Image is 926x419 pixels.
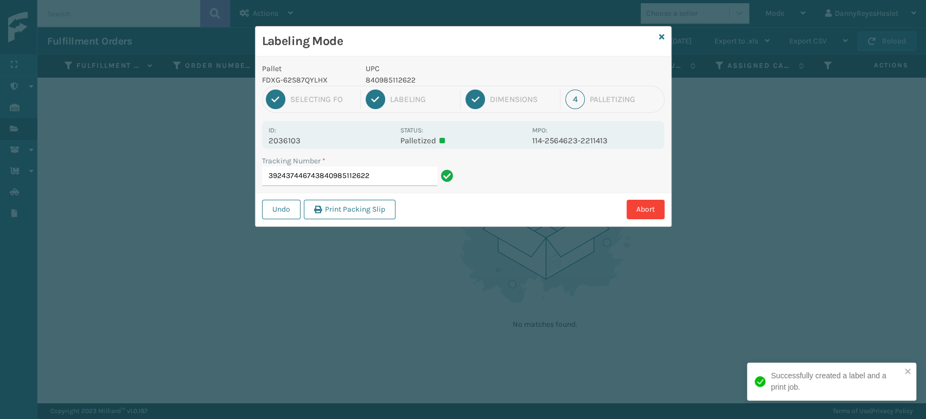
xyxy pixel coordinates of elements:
[262,63,353,74] p: Pallet
[304,200,395,219] button: Print Packing Slip
[565,90,585,109] div: 4
[366,90,385,109] div: 2
[366,63,526,74] p: UPC
[269,136,394,145] p: 2036103
[269,126,276,134] label: Id:
[771,370,901,393] div: Successfully created a label and a print job.
[532,126,547,134] label: MPO:
[262,74,353,86] p: FDXG-62S87QYLHX
[366,74,526,86] p: 840985112622
[262,155,325,167] label: Tracking Number
[627,200,665,219] button: Abort
[465,90,485,109] div: 3
[532,136,657,145] p: 114-2564623-2211413
[262,200,301,219] button: Undo
[400,136,526,145] p: Palletized
[590,94,660,104] div: Palletizing
[266,90,285,109] div: 1
[290,94,355,104] div: Selecting FO
[262,33,655,49] h3: Labeling Mode
[490,94,555,104] div: Dimensions
[904,367,912,377] button: close
[390,94,455,104] div: Labeling
[400,126,423,134] label: Status:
